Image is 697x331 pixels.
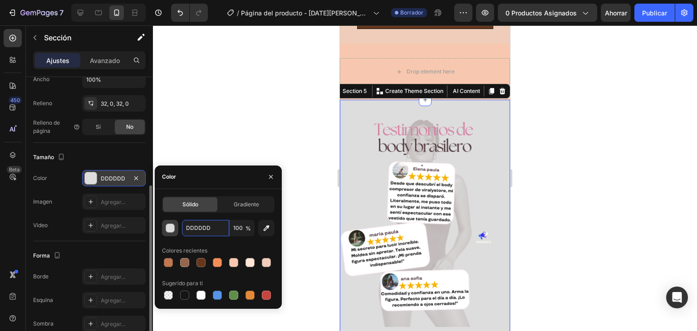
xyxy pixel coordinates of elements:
[33,175,47,181] font: Color
[162,280,203,287] font: Sugerido para ti
[241,9,369,26] font: Página del producto - [DATE][PERSON_NAME] 10:57:33
[237,9,239,17] font: /
[101,297,125,304] font: Agregar...
[33,119,60,134] font: Relleno de página
[162,247,207,254] font: Colores recientes
[101,199,125,205] font: Agregar...
[90,57,120,64] font: Avanzado
[59,8,64,17] font: 7
[44,32,118,43] p: Sección
[83,71,145,88] input: Auto
[642,9,667,17] font: Publicar
[33,198,52,205] font: Imagen
[33,273,49,280] font: Borde
[101,222,125,229] font: Agregar...
[44,33,72,42] font: Sección
[605,9,627,17] font: Ahorrar
[182,201,198,208] font: Sólido
[33,252,50,259] font: Forma
[245,225,251,232] font: %
[182,220,229,236] input: Por ejemplo: FFFFFF
[33,154,54,161] font: Tamaño
[101,175,125,182] font: DDDDDD
[101,321,125,327] font: Agregar...
[101,273,125,280] font: Agregar...
[33,222,48,229] font: Video
[171,4,208,22] div: Deshacer/Rehacer
[400,9,423,16] font: Borrador
[101,100,129,107] font: 32, 0, 32, 0
[634,4,675,22] button: Publicar
[10,97,20,103] font: 450
[601,4,631,22] button: Ahorrar
[96,123,101,130] font: Sí
[666,287,688,308] div: Abrir Intercom Messenger
[33,76,49,83] font: Ancho
[162,173,176,180] font: Color
[498,4,597,22] button: 0 productos asignados
[9,166,20,173] font: Beta
[33,320,54,327] font: Sombra
[126,123,133,130] font: No
[4,4,68,22] button: 7
[340,25,510,331] iframe: Área de diseño
[46,57,69,64] font: Ajustes
[506,9,577,17] font: 0 productos asignados
[33,297,53,303] font: Esquina
[33,100,52,107] font: Relleno
[234,201,259,208] font: Gradiente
